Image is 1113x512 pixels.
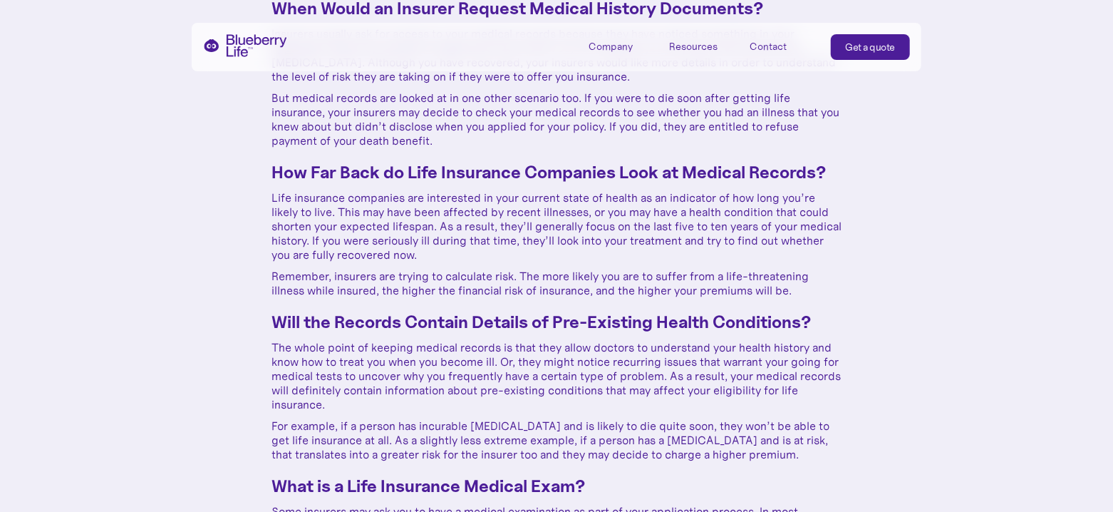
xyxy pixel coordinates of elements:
div: Resources [670,34,734,58]
p: But medical records are looked at in one other scenario too. If you were to die soon after gettin... [271,91,842,148]
div: Company [589,34,653,58]
p: The whole point of keeping medical records is that they allow doctors to understand your health h... [271,340,842,411]
h3: Will the Records Contain Details of Pre-Existing Health Conditions? [271,312,842,333]
a: Contact [750,34,814,58]
div: Resources [670,41,718,53]
div: Contact [750,41,787,53]
a: Get a quote [831,34,911,60]
div: Get a quote [846,40,896,54]
h3: What is a Life Insurance Medical Exam? [271,476,842,497]
h3: How Far Back do Life Insurance Companies Look at Medical Records? [271,162,842,183]
p: Remember, insurers are trying to calculate risk. The more likely you are to suffer from a life-th... [271,269,842,297]
p: Life insurance companies are interested in your current state of health as an indicator of how lo... [271,190,842,262]
div: Company [589,41,633,53]
p: For example, if a person has incurable [MEDICAL_DATA] and is likely to die quite soon, they won’t... [271,419,842,461]
a: home [203,34,287,57]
